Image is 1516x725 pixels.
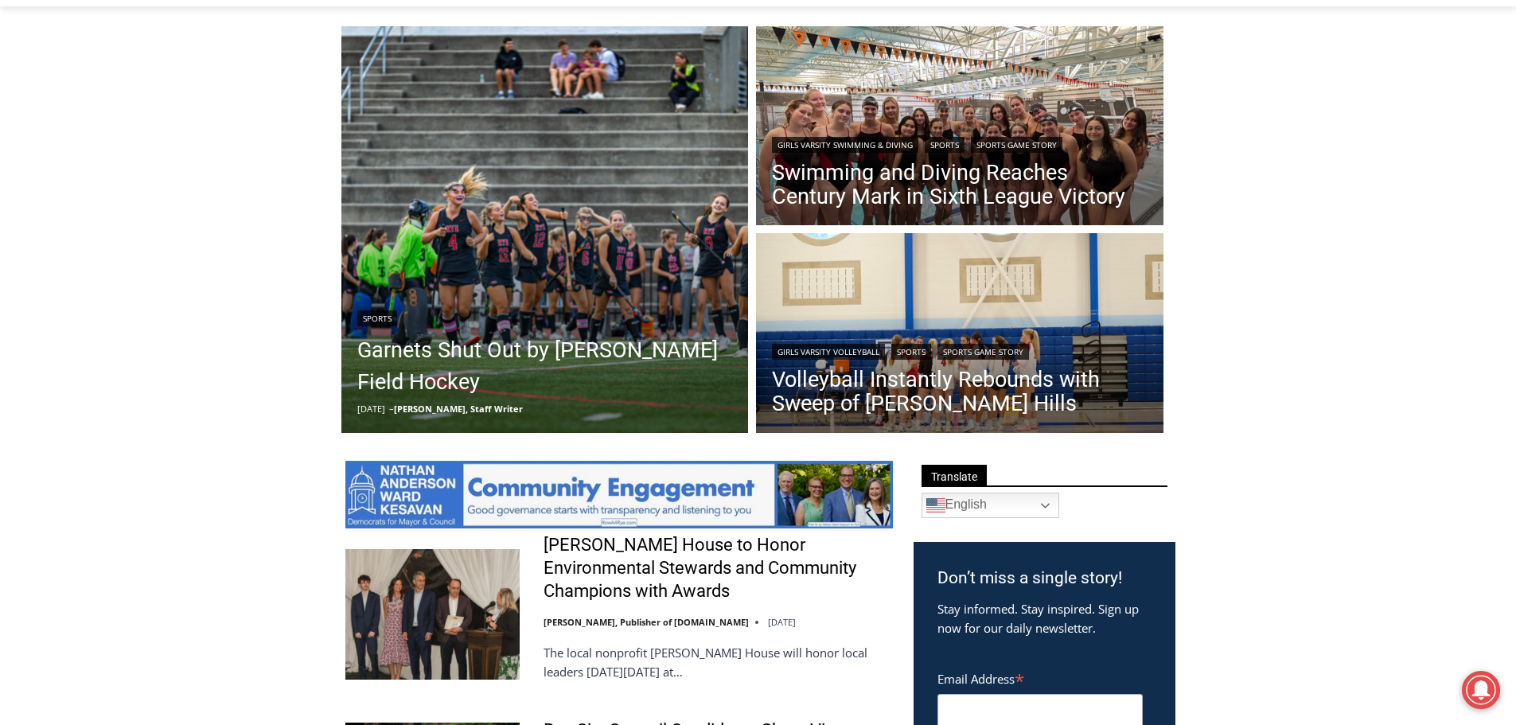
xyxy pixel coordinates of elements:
[937,663,1143,692] label: Email Address
[186,134,193,150] div: 6
[756,233,1163,437] a: Read More Volleyball Instantly Rebounds with Sweep of Byram Hills
[167,134,174,150] div: 5
[389,403,394,415] span: –
[926,496,945,515] img: en
[891,344,931,360] a: Sports
[341,26,749,434] a: Read More Garnets Shut Out by Horace Greeley Field Hockey
[402,1,752,154] div: Apply Now <> summer and RHS senior internships available
[756,26,1163,230] img: (PHOTO: The Rye - Rye Neck - Blind Brook Swim and Dive team from a victory on September 19, 2025....
[925,137,965,153] a: Sports
[756,26,1163,230] a: Read More Swimming and Diving Reaches Century Mark in Sixth League Victory
[937,344,1029,360] a: Sports Game Story
[383,154,771,198] a: Intern @ [DOMAIN_NAME]
[345,549,520,680] img: Wainwright House to Honor Environmental Stewards and Community Champions with Awards
[937,599,1152,637] p: Stay informed. Stay inspired. Sign up now for our daily newsletter.
[13,160,212,197] h4: [PERSON_NAME] Read Sanctuary Fall Fest: [DATE]
[544,643,893,681] p: The local nonprofit [PERSON_NAME] House will honor local leaders [DATE][DATE] at…
[772,344,885,360] a: Girls Varsity Volleyball
[971,137,1062,153] a: Sports Game Story
[357,310,397,326] a: Sports
[178,134,182,150] div: /
[544,534,893,602] a: [PERSON_NAME] House to Honor Environmental Stewards and Community Champions with Awards
[937,566,1152,591] h3: Don’t miss a single story!
[772,161,1148,209] a: Swimming and Diving Reaches Century Mark in Sixth League Victory
[772,137,918,153] a: Girls Varsity Swimming & Diving
[394,403,523,415] a: [PERSON_NAME], Staff Writer
[167,47,230,131] div: unique DIY crafts
[768,616,796,628] time: [DATE]
[772,341,1148,360] div: | |
[922,493,1059,518] a: English
[772,368,1148,415] a: Volleyball Instantly Rebounds with Sweep of [PERSON_NAME] Hills
[772,134,1148,153] div: | |
[922,465,987,486] span: Translate
[357,334,733,398] a: Garnets Shut Out by [PERSON_NAME] Field Hockey
[756,233,1163,437] img: (PHOTO: The 2025 Rye Varsity Volleyball team from a 3-0 win vs. Port Chester on Saturday, Septemb...
[1,158,238,198] a: [PERSON_NAME] Read Sanctuary Fall Fest: [DATE]
[341,26,749,434] img: (PHOTO: The Rye Field Hockey team celebrating on September 16, 2025. Credit: Maureen Tsuchida.)
[416,158,738,194] span: Intern @ [DOMAIN_NAME]
[544,616,749,628] a: [PERSON_NAME], Publisher of [DOMAIN_NAME]
[357,403,385,415] time: [DATE]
